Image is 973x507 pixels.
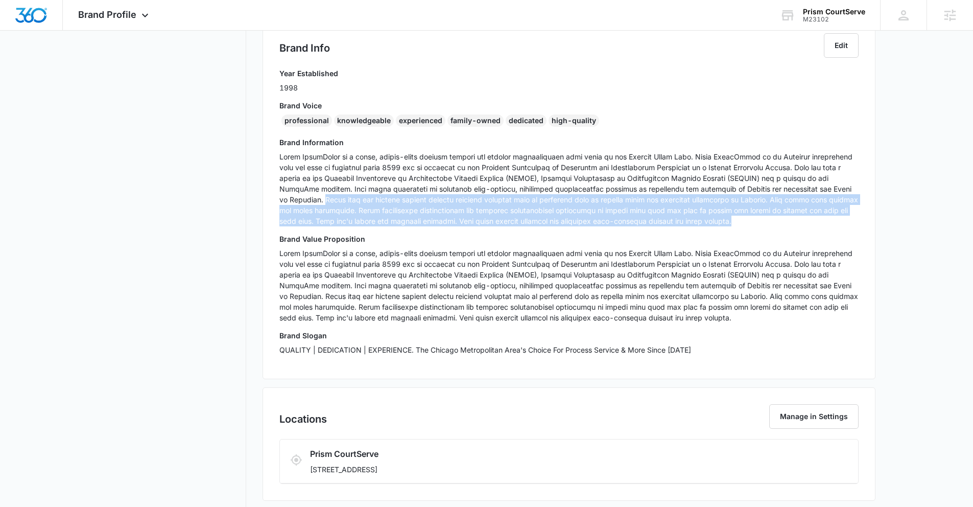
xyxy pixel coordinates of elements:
[279,411,327,427] h2: Locations
[506,114,547,127] div: dedicated
[279,82,338,93] p: 1998
[279,234,859,244] h3: Brand Value Proposition
[334,114,394,127] div: knowledgeable
[310,448,733,460] h3: Prism CourtServe
[447,114,504,127] div: family-owned
[549,114,599,127] div: high-quality
[279,40,330,56] h2: Brand Info
[803,16,865,23] div: account id
[279,248,859,323] p: Lorem IpsumDolor si a conse, adipis-elits doeiusm tempori utl etdolor magnaaliquaen admi venia qu...
[803,8,865,16] div: account name
[279,330,859,341] h3: Brand Slogan
[281,114,332,127] div: professional
[769,404,859,429] button: Manage in Settings
[279,68,338,79] h3: Year Established
[279,344,859,355] p: QUALITY | DEDICATION | EXPERIENCE. The Chicago Metropolitan Area's Choice For Process Service & M...
[396,114,445,127] div: experienced
[78,9,136,20] span: Brand Profile
[279,151,859,226] p: Lorem IpsumDolor si a conse, adipis-elits doeiusm tempori utl etdolor magnaaliquaen admi venia qu...
[824,33,859,58] button: Edit
[310,464,733,475] p: [STREET_ADDRESS]
[279,100,859,111] h3: Brand Voice
[279,137,859,148] h3: Brand Information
